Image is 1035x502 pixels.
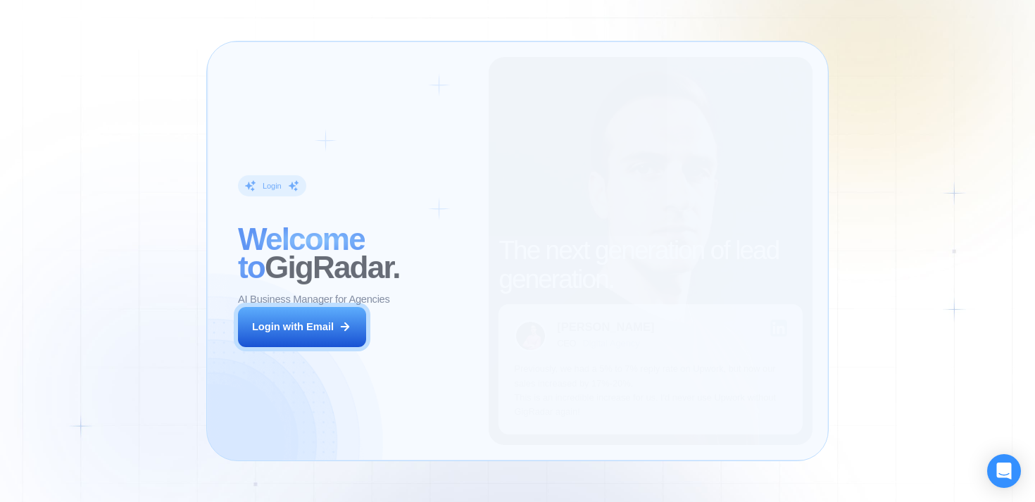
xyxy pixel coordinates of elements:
[557,339,576,349] div: CEO
[514,362,786,419] p: Previously, we had a 5% to 7% reply rate on Upwork, but now our sales increased by 17%-20%. This ...
[252,320,334,334] div: Login with Email
[238,292,390,306] p: AI Business Manager for Agencies
[238,307,366,347] button: Login with Email
[263,181,282,192] div: Login
[987,454,1021,488] div: Open Intercom Messenger
[557,322,654,334] div: [PERSON_NAME]
[583,339,640,349] div: Digital Agency
[238,225,473,282] h2: ‍ GigRadar.
[498,237,802,294] h2: The next generation of lead generation.
[238,222,365,284] span: Welcome to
